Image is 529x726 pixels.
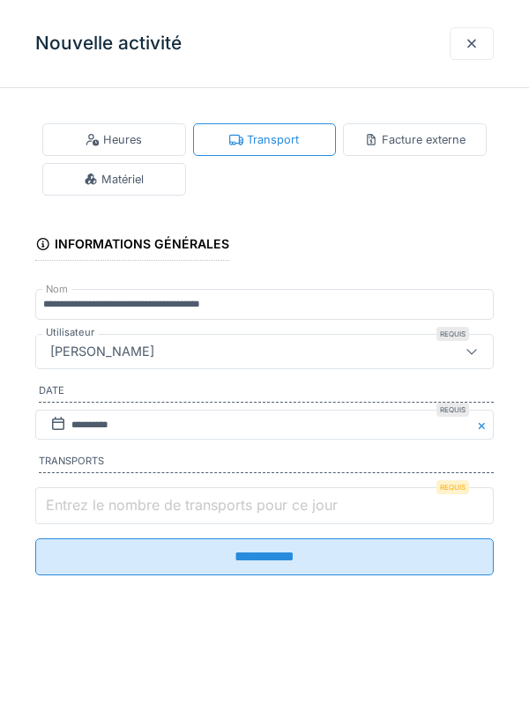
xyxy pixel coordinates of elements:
[84,171,144,188] div: Matériel
[42,494,341,515] label: Entrez le nombre de transports pour ce jour
[35,33,182,55] h3: Nouvelle activité
[474,410,494,441] button: Close
[436,480,469,494] div: Requis
[35,231,229,261] div: Informations générales
[364,131,466,148] div: Facture externe
[229,131,299,148] div: Transport
[43,342,161,361] div: [PERSON_NAME]
[86,131,142,148] div: Heures
[39,454,494,473] label: Transports
[42,282,71,297] label: Nom
[42,325,98,340] label: Utilisateur
[436,327,469,341] div: Requis
[39,383,494,403] label: Date
[436,403,469,417] div: Requis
